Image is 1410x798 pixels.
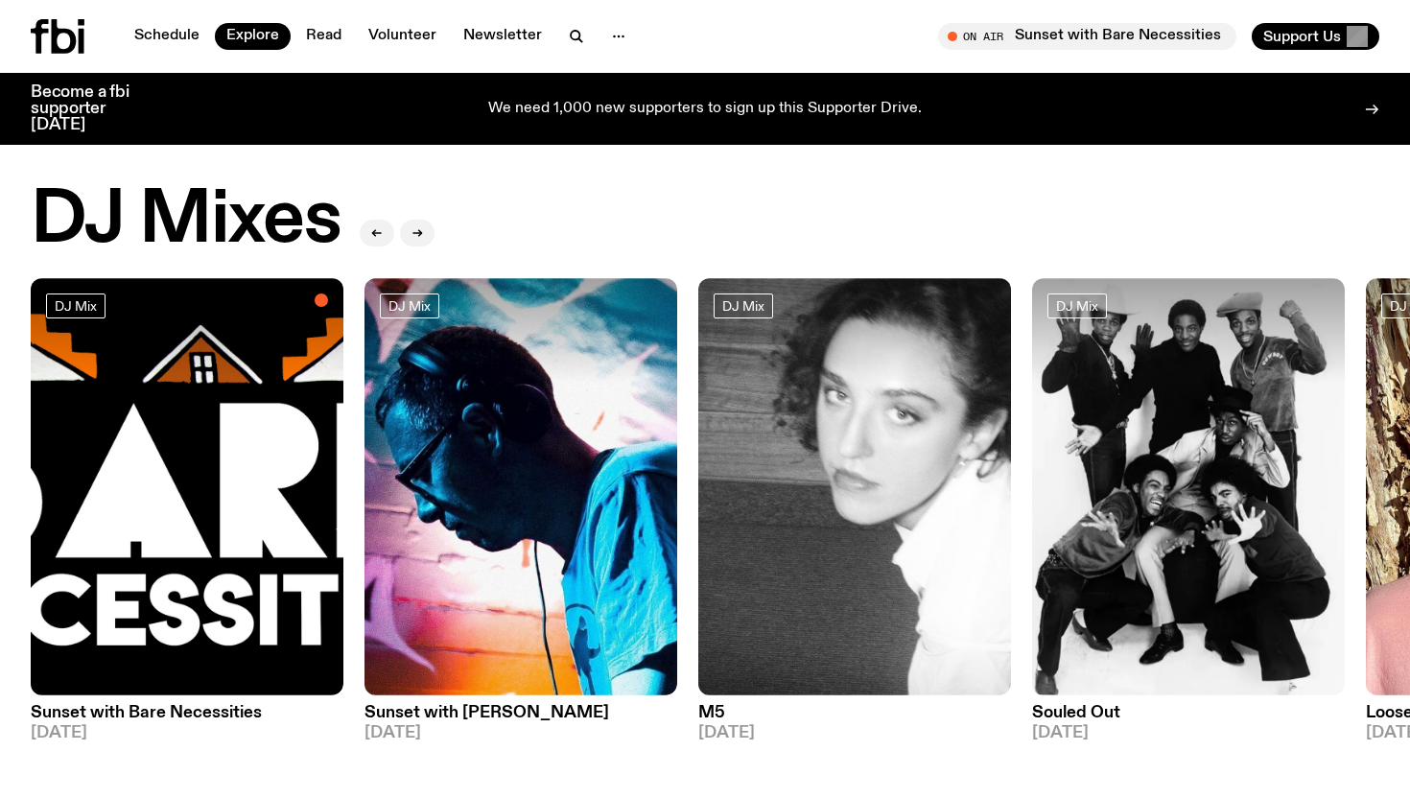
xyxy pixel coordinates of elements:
span: [DATE] [31,725,343,741]
button: On AirSunset with Bare Necessities [938,23,1236,50]
span: [DATE] [698,725,1011,741]
span: DJ Mix [388,298,431,313]
p: We need 1,000 new supporters to sign up this Supporter Drive. [488,101,922,118]
span: DJ Mix [1056,298,1098,313]
h3: Sunset with Bare Necessities [31,705,343,721]
button: Support Us [1252,23,1379,50]
a: Explore [215,23,291,50]
a: Sunset with [PERSON_NAME][DATE] [364,695,677,741]
span: [DATE] [1032,725,1345,741]
a: DJ Mix [1047,293,1107,318]
a: M5[DATE] [698,695,1011,741]
span: DJ Mix [55,298,97,313]
span: [DATE] [364,725,677,741]
img: A black and white photo of Lilly wearing a white blouse and looking up at the camera. [698,278,1011,695]
a: DJ Mix [714,293,773,318]
h3: Souled Out [1032,705,1345,721]
h3: Become a fbi supporter [DATE] [31,84,153,133]
h3: Sunset with [PERSON_NAME] [364,705,677,721]
a: Schedule [123,23,211,50]
a: Sunset with Bare Necessities[DATE] [31,695,343,741]
img: Bare Necessities [31,278,343,695]
span: Support Us [1263,28,1341,45]
img: Simon Caldwell stands side on, looking downwards. He has headphones on. Behind him is a brightly ... [364,278,677,695]
span: DJ Mix [722,298,764,313]
a: Souled Out[DATE] [1032,695,1345,741]
h3: M5 [698,705,1011,721]
a: Newsletter [452,23,553,50]
a: Volunteer [357,23,448,50]
a: DJ Mix [46,293,106,318]
a: DJ Mix [380,293,439,318]
h2: DJ Mixes [31,184,341,257]
a: Read [294,23,353,50]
